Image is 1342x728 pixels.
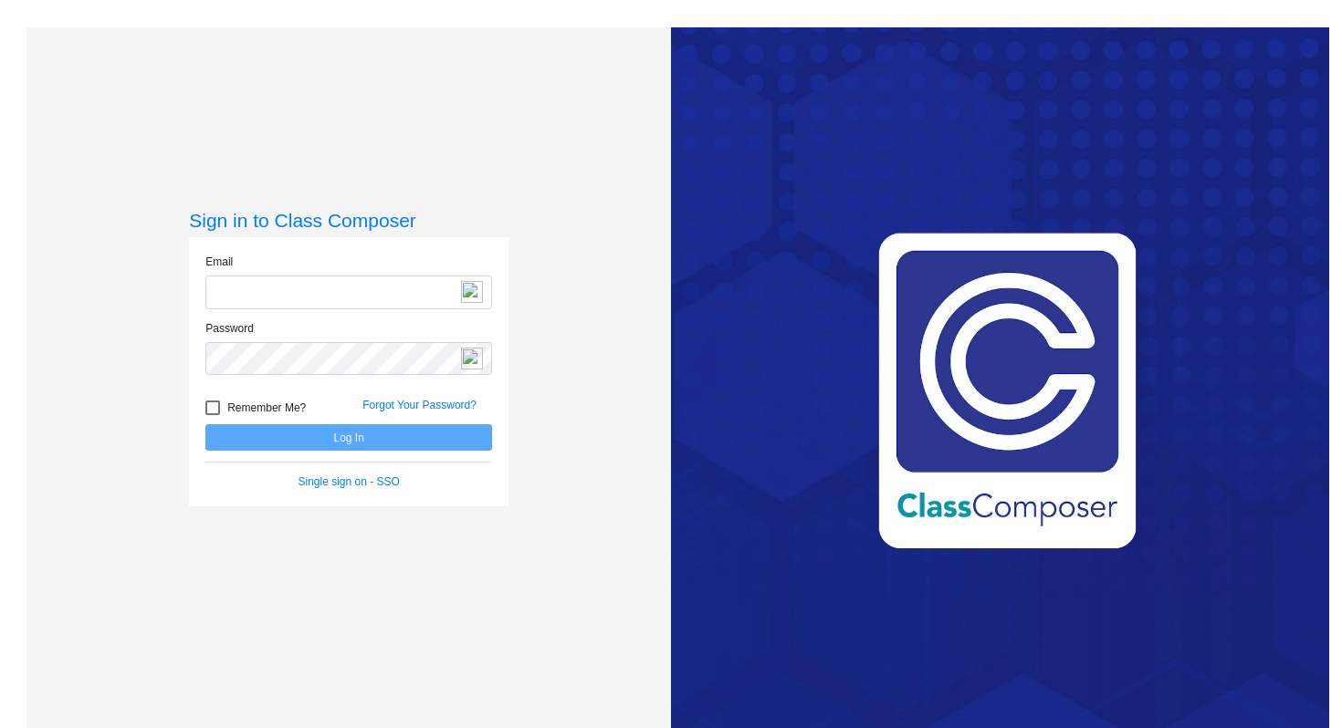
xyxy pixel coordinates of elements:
label: Email [205,254,233,270]
label: Password [205,320,254,337]
button: Log In [205,424,492,451]
img: npw-badge-icon-locked.svg [461,281,483,303]
a: Single sign on - SSO [299,475,400,488]
a: Forgot Your Password? [362,399,477,411]
h3: Sign in to Class Composer [189,209,508,232]
img: npw-badge-icon-locked.svg [461,348,483,369]
span: Remember Me? [227,397,306,419]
